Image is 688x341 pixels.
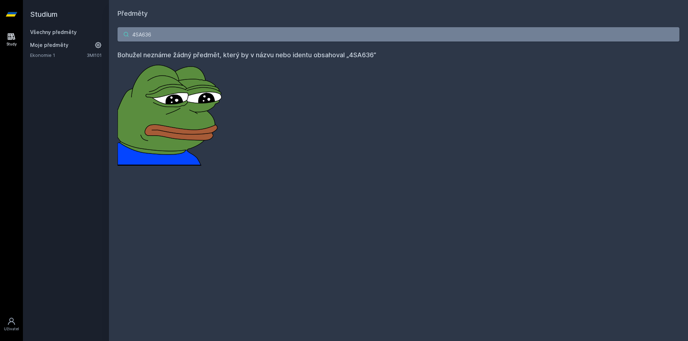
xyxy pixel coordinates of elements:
[118,50,679,60] h4: Bohužel neznáme žádný předmět, který by v názvu nebo identu obsahoval „4SA636”
[1,313,21,335] a: Uživatel
[4,326,19,332] div: Uživatel
[30,42,68,49] span: Moje předměty
[30,29,77,35] a: Všechny předměty
[6,42,17,47] div: Study
[118,60,225,166] img: error_picture.png
[30,52,87,59] a: Ekonomie 1
[118,27,679,42] input: Název nebo ident předmětu…
[87,52,102,58] a: 3MI101
[1,29,21,50] a: Study
[118,9,679,19] h1: Předměty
